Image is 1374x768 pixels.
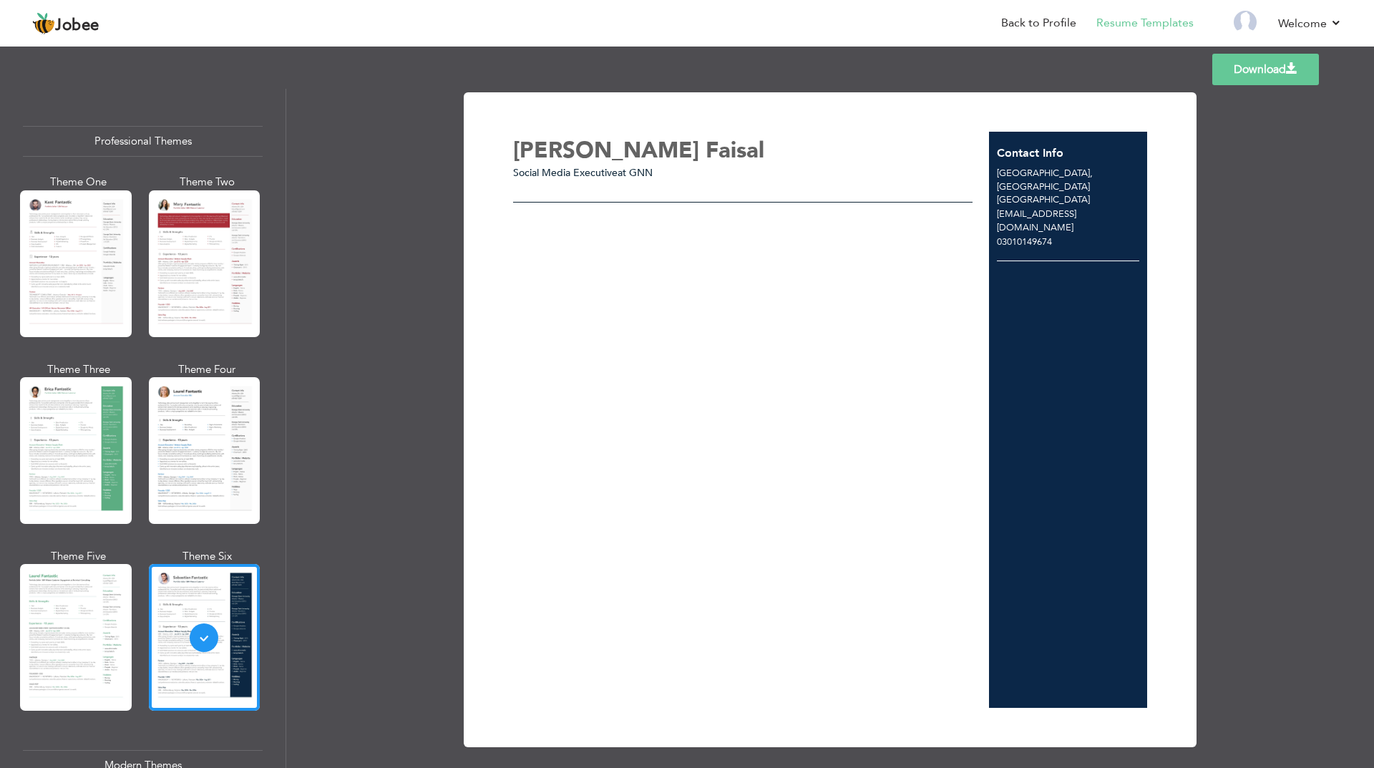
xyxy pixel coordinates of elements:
span: [PERSON_NAME] [513,135,699,165]
span: [EMAIL_ADDRESS][DOMAIN_NAME] [997,208,1076,234]
img: Profile Img [1234,11,1257,34]
span: , [1090,167,1093,180]
a: Back to Profile [1001,15,1076,31]
span: [GEOGRAPHIC_DATA] [997,193,1090,206]
div: [GEOGRAPHIC_DATA] [989,167,1148,207]
div: Theme Two [152,175,263,190]
div: Theme Five [23,549,135,564]
a: Download [1212,54,1319,85]
span: Social Media Executive [513,166,618,180]
div: Theme Three [23,362,135,377]
span: at GNN [618,166,653,180]
span: Contact Info [997,145,1063,161]
div: Theme Six [152,549,263,564]
a: Resume Templates [1096,15,1194,31]
a: Welcome [1278,15,1342,32]
img: jobee.io [32,12,55,35]
div: Theme Four [152,362,263,377]
div: Professional Themes [23,126,263,157]
span: 03010149674 [997,235,1052,248]
span: Jobee [55,18,99,34]
span: Faisal [706,135,764,165]
a: Jobee [32,12,99,35]
span: [GEOGRAPHIC_DATA] [997,167,1090,180]
div: Theme One [23,175,135,190]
